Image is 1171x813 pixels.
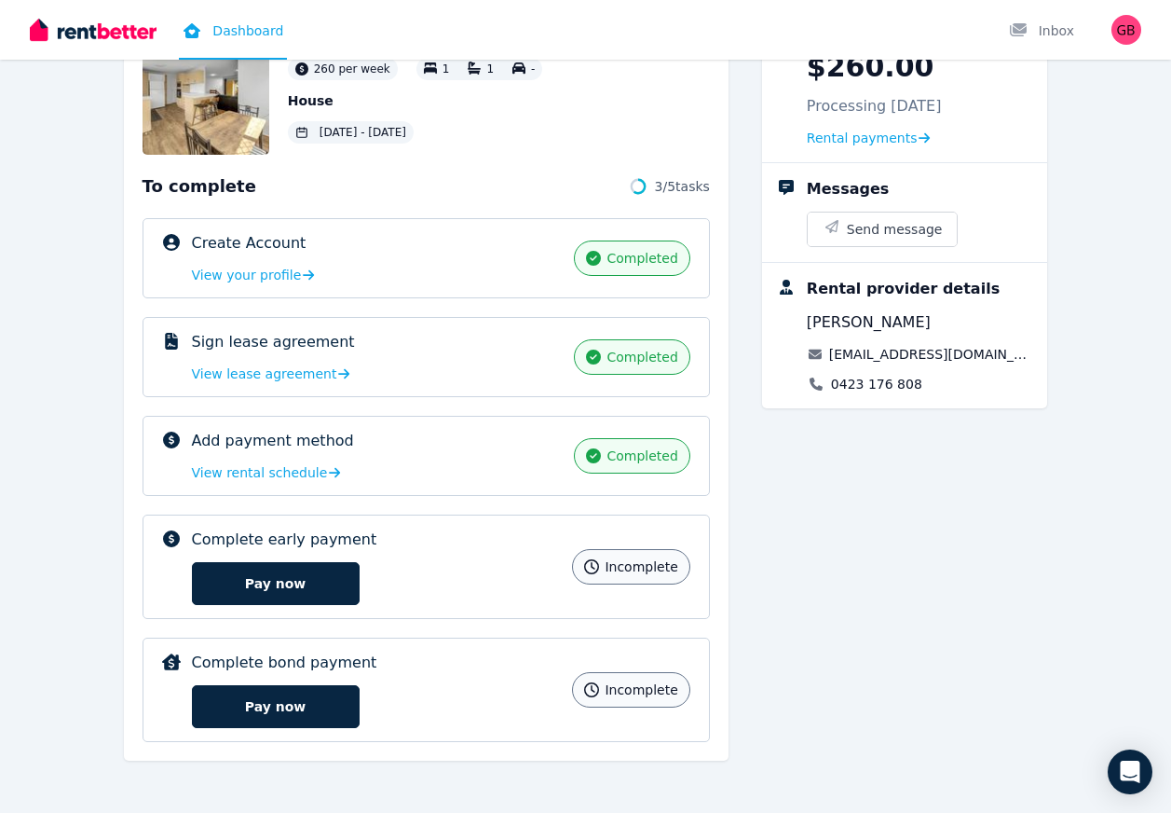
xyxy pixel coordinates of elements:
a: View rental schedule [192,463,341,482]
p: Processing [DATE] [807,95,942,117]
img: RentBetter [30,16,157,44]
a: [EMAIL_ADDRESS][DOMAIN_NAME] [829,345,1033,364]
span: completed [606,447,677,465]
p: Create Account [192,232,306,255]
span: Rental payments [807,129,918,147]
span: incomplete [605,558,677,576]
span: 1 [443,62,450,76]
a: Rental payments [807,129,931,147]
span: Send message [847,220,943,239]
img: Property Url [143,21,269,155]
div: Inbox [1009,21,1074,40]
span: [PERSON_NAME] [807,311,931,334]
span: 260 per week [314,62,390,76]
img: Complete bond payment [162,654,181,670]
span: To complete [143,173,256,200]
span: 3 / 5 tasks [655,177,710,196]
span: incomplete [605,681,677,699]
div: Open Intercom Messenger [1108,750,1152,794]
a: View lease agreement [192,365,350,383]
p: Complete bond payment [192,652,377,674]
span: View rental schedule [192,463,328,482]
span: [DATE] - [DATE] [320,125,406,140]
button: Send message [808,213,958,246]
span: 1 [486,62,494,76]
span: completed [606,348,677,366]
span: - [531,62,535,76]
p: $260.00 [807,50,934,84]
p: Add payment method [192,430,354,452]
p: Complete early payment [192,529,377,551]
div: Messages [807,178,889,200]
a: 0423 176 808 [831,375,922,393]
p: Sign lease agreement [192,331,355,353]
img: Gokul Babu [1111,15,1141,45]
a: View your profile [192,266,315,284]
button: Pay now [192,685,360,728]
button: Pay now [192,562,360,605]
p: House [288,91,710,110]
span: View your profile [192,266,302,284]
span: completed [606,249,677,268]
span: View lease agreement [192,365,337,383]
div: Rental provider details [807,278,1000,300]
